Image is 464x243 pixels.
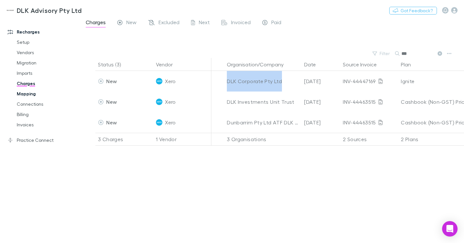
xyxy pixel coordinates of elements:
[1,27,79,37] a: Recharges
[10,37,79,47] a: Setup
[156,58,180,71] button: Vendor
[389,7,437,15] button: Got Feedback?
[156,119,162,126] img: Xero's Logo
[95,133,153,146] div: 3 Charges
[199,19,210,27] span: Next
[302,112,340,133] div: [DATE]
[3,3,85,18] a: DLK Advisory Pty Ltd
[343,58,384,71] button: Source Invoice
[343,71,396,92] div: INV-44447169
[98,58,129,71] button: Status (3)
[302,92,340,112] div: [DATE]
[1,135,79,145] a: Practice Connect
[369,50,394,57] button: Filter
[442,221,458,237] div: Open Intercom Messenger
[156,99,162,105] img: Xero's Logo
[165,92,176,112] span: Xero
[165,112,176,133] span: Xero
[153,133,211,146] div: 1 Vendor
[10,99,79,109] a: Connections
[126,19,137,27] span: New
[340,133,398,146] div: 2 Sources
[165,71,176,92] span: Xero
[304,58,324,71] button: Date
[106,119,117,125] span: New
[106,78,117,84] span: New
[227,112,299,133] div: Dunbarrim Pty Ltd ATF DLK Family Trust
[343,92,396,112] div: INV-44463515
[343,112,396,133] div: INV-44463515
[271,19,281,27] span: Paid
[86,19,106,27] span: Charges
[106,99,117,105] span: New
[10,109,79,120] a: Billing
[227,58,291,71] button: Organisation/Company
[10,58,79,68] a: Migration
[227,92,299,112] div: DLK Investments Unit Trust
[156,78,162,84] img: Xero's Logo
[224,133,302,146] div: 3 Organisations
[231,19,251,27] span: Invoiced
[302,71,340,92] div: [DATE]
[10,120,79,130] a: Invoices
[10,78,79,89] a: Charges
[227,71,299,92] div: DLK Corporate Pty Ltd
[159,19,179,27] span: Excluded
[10,47,79,58] a: Vendors
[10,68,79,78] a: Imports
[401,58,419,71] button: Plan
[17,6,82,14] h3: DLK Advisory Pty Ltd
[6,6,14,14] img: DLK Advisory Pty Ltd's Logo
[10,89,79,99] a: Mapping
